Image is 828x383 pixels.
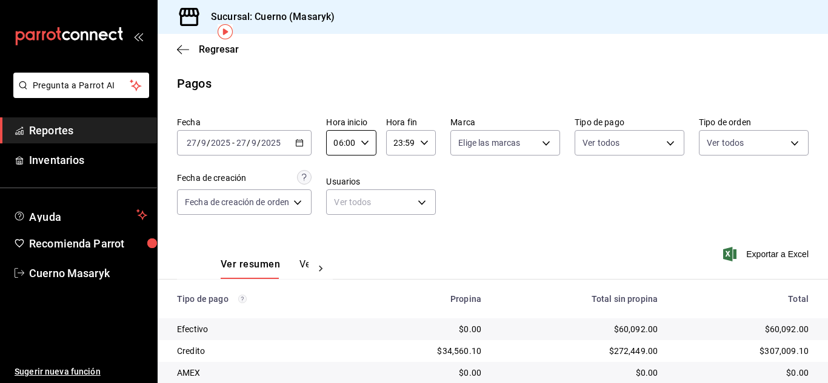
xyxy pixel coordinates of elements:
[501,345,658,357] div: $272,449.00
[186,138,197,148] input: --
[133,31,143,41] button: open_drawer_menu
[232,138,235,148] span: -
[8,88,149,100] a: Pregunta a Parrot AI
[699,118,809,126] label: Tipo de orden
[251,138,257,148] input: --
[370,323,481,335] div: $0.00
[29,122,147,139] span: Reportes
[218,24,233,39] img: Tooltip marker
[370,294,481,304] div: Propina
[210,138,231,148] input: ----
[177,172,246,185] div: Fecha de creación
[677,367,809,379] div: $0.00
[177,367,351,379] div: AMEX
[177,345,351,357] div: Credito
[185,196,289,208] span: Fecha de creación de orden
[33,79,130,92] span: Pregunta a Parrot AI
[177,118,312,126] label: Fecha
[177,294,351,304] div: Tipo de pago
[247,138,250,148] span: /
[326,118,376,126] label: Hora inicio
[199,44,239,55] span: Regresar
[677,323,809,335] div: $60,092.00
[177,323,351,335] div: Efectivo
[13,73,149,98] button: Pregunta a Parrot AI
[370,345,481,357] div: $34,560.10
[386,118,436,126] label: Hora fin
[326,189,436,215] div: Ver todos
[221,258,280,279] button: Ver resumen
[583,137,619,149] span: Ver todos
[677,294,809,304] div: Total
[707,137,744,149] span: Ver todos
[238,295,247,303] svg: Los pagos realizados con Pay y otras terminales son montos brutos.
[726,247,809,261] button: Exportar a Excel
[501,294,658,304] div: Total sin propina
[677,345,809,357] div: $307,009.10
[201,10,335,24] h3: Sucursal: Cuerno (Masaryk)
[257,138,261,148] span: /
[15,365,147,378] span: Sugerir nueva función
[177,74,212,93] div: Pagos
[29,208,132,222] span: Ayuda
[29,235,147,252] span: Recomienda Parrot
[326,177,436,186] label: Usuarios
[575,118,684,126] label: Tipo de pago
[236,138,247,148] input: --
[261,138,281,148] input: ----
[29,265,147,281] span: Cuerno Masaryk
[299,258,345,279] button: Ver pagos
[450,118,560,126] label: Marca
[458,137,520,149] span: Elige las marcas
[177,44,239,55] button: Regresar
[221,258,309,279] div: navigation tabs
[370,367,481,379] div: $0.00
[201,138,207,148] input: --
[197,138,201,148] span: /
[29,152,147,168] span: Inventarios
[501,323,658,335] div: $60,092.00
[207,138,210,148] span: /
[501,367,658,379] div: $0.00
